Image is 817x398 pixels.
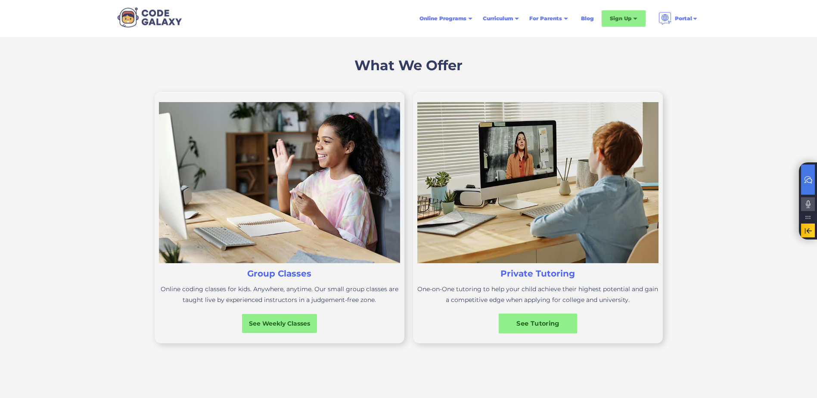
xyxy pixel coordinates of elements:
[242,319,317,328] div: See Weekly Classes
[675,14,692,23] div: Portal
[159,284,400,305] p: Online coding classes for kids. Anywhere, anytime. Our small group classes are taught live by exp...
[500,267,575,280] h3: Private Tutoring
[417,284,659,305] p: One-on-One tutoring to help your child achieve their highest potential and gain a competitive edg...
[524,11,573,26] div: For Parents
[653,9,703,28] div: Portal
[483,14,513,23] div: Curriculum
[414,11,478,26] div: Online Programs
[529,14,562,23] div: For Parents
[247,267,311,280] h3: Group Classes
[419,14,466,23] div: Online Programs
[576,11,599,26] a: Blog
[242,314,317,333] a: See Weekly Classes
[478,11,524,26] div: Curriculum
[498,319,577,328] div: See Tutoring
[498,314,577,333] a: See Tutoring
[602,10,646,27] div: Sign Up
[610,14,631,23] div: Sign Up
